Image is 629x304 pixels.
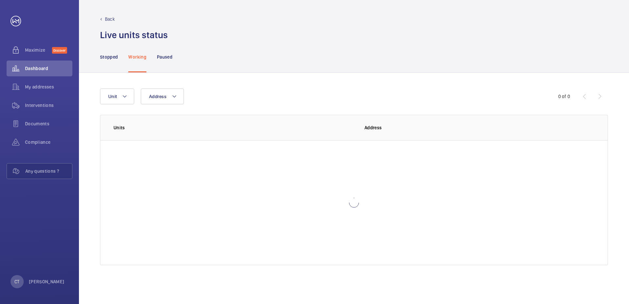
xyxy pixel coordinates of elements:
[108,94,117,99] span: Unit
[25,168,72,174] span: Any questions ?
[25,139,72,145] span: Compliance
[25,65,72,72] span: Dashboard
[141,89,184,104] button: Address
[25,102,72,109] span: Interventions
[52,47,67,54] span: Discover
[25,84,72,90] span: My addresses
[157,54,172,60] p: Paused
[25,47,52,53] span: Maximize
[105,16,115,22] p: Back
[365,124,594,131] p: Address
[100,89,134,104] button: Unit
[128,54,146,60] p: Working
[100,54,118,60] p: Stopped
[14,278,19,285] p: CT
[149,94,166,99] span: Address
[113,124,354,131] p: Units
[558,93,570,100] div: 0 of 0
[29,278,64,285] p: [PERSON_NAME]
[25,120,72,127] span: Documents
[100,29,168,41] h1: Live units status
